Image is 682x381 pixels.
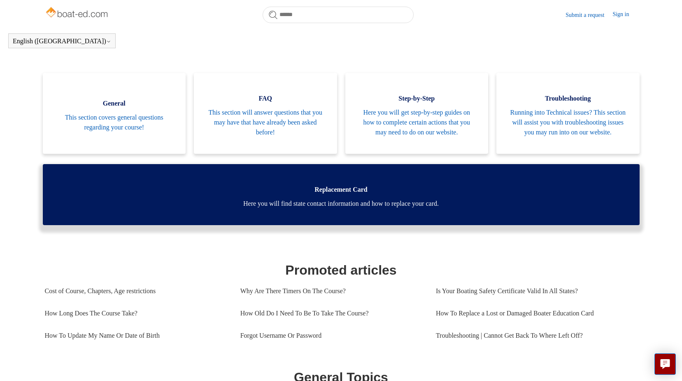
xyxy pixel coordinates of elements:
a: How Long Does The Course Take? [45,302,228,325]
a: Troubleshooting Running into Technical issues? This section will assist you with troubleshooting ... [496,73,640,154]
a: How Old Do I Need To Be To Take The Course? [240,302,424,325]
span: Step-by-Step [358,94,476,103]
span: General [55,99,174,108]
span: This section covers general questions regarding your course! [55,113,174,132]
a: How To Replace a Lost or Damaged Boater Education Card [436,302,631,325]
input: Search [263,7,414,23]
a: Step-by-Step Here you will get step-by-step guides on how to complete certain actions that you ma... [345,73,489,154]
span: This section will answer questions that you may have that have already been asked before! [206,108,325,137]
a: Forgot Username Or Password [240,325,424,347]
button: Live chat [654,353,676,375]
a: How To Update My Name Or Date of Birth [45,325,228,347]
a: Cost of Course, Chapters, Age restrictions [45,280,228,302]
span: Here you will find state contact information and how to replace your card. [55,199,627,209]
a: FAQ This section will answer questions that you may have that have already been asked before! [194,73,337,154]
span: Running into Technical issues? This section will assist you with troubleshooting issues you may r... [509,108,627,137]
span: Here you will get step-by-step guides on how to complete certain actions that you may need to do ... [358,108,476,137]
span: Replacement Card [55,185,627,195]
a: Why Are There Timers On The Course? [240,280,424,302]
a: General This section covers general questions regarding your course! [43,73,186,154]
h1: Promoted articles [45,260,638,280]
span: Troubleshooting [509,94,627,103]
a: Sign in [612,10,637,20]
span: FAQ [206,94,325,103]
a: Is Your Boating Safety Certificate Valid In All States? [436,280,631,302]
img: Boat-Ed Help Center home page [45,5,110,21]
a: Submit a request [566,11,612,19]
a: Troubleshooting | Cannot Get Back To Where Left Off? [436,325,631,347]
button: English ([GEOGRAPHIC_DATA]) [13,38,111,45]
a: Replacement Card Here you will find state contact information and how to replace your card. [43,164,640,225]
